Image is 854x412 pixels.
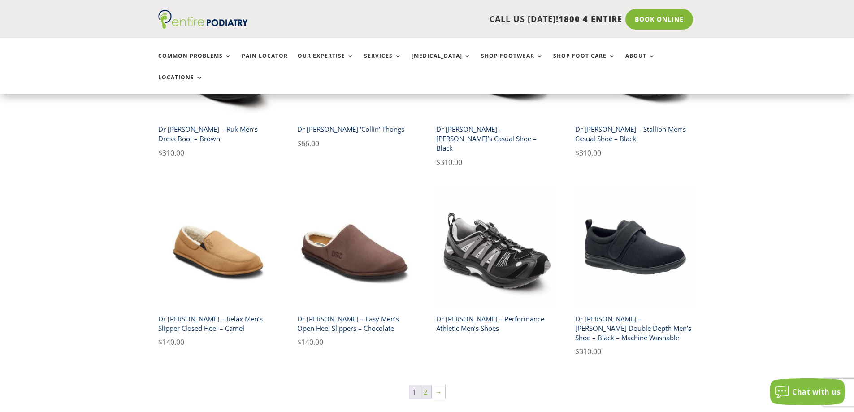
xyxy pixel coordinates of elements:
[158,188,277,348] a: relax dr comfort camel mens slipperDr [PERSON_NAME] – Relax Men’s Slipper Closed Heel – Camel $14...
[158,188,277,307] img: relax dr comfort camel mens slipper
[158,384,696,403] nav: Product Pagination
[770,378,845,405] button: Chat with us
[158,337,162,347] span: $
[575,311,694,346] h2: Dr [PERSON_NAME] – [PERSON_NAME] Double Depth Men’s Shoe – Black – Machine Washable
[158,74,203,94] a: Locations
[158,10,248,29] img: logo (1)
[297,139,301,148] span: $
[158,311,277,336] h2: Dr [PERSON_NAME] – Relax Men’s Slipper Closed Heel – Camel
[432,385,445,399] a: →
[436,157,440,167] span: $
[412,53,471,72] a: [MEDICAL_DATA]
[481,53,543,72] a: Shop Footwear
[297,337,323,347] bdi: 140.00
[297,311,416,336] h2: Dr [PERSON_NAME] – Easy Men’s Open Heel Slippers – Chocolate
[297,188,416,307] img: Dr Comfort Easy Mens Slippers Chocolate
[575,188,694,358] a: Dr Comfort Carter Men's double depth shoe blackDr [PERSON_NAME] – [PERSON_NAME] Double Depth Men’...
[297,139,319,148] bdi: 66.00
[364,53,402,72] a: Services
[575,148,579,158] span: $
[575,347,601,356] bdi: 310.00
[158,148,184,158] bdi: 310.00
[242,53,288,72] a: Pain Locator
[158,121,277,147] h2: Dr [PERSON_NAME] – Ruk Men’s Dress Boot – Brown
[575,347,579,356] span: $
[158,53,232,72] a: Common Problems
[436,188,555,337] a: Dr Comfort Performance Athletic Mens Shoe Black and GreyDr [PERSON_NAME] – Performance Athletic M...
[792,387,841,397] span: Chat with us
[436,121,555,156] h2: Dr [PERSON_NAME] – [PERSON_NAME]’s Casual Shoe – Black
[436,157,462,167] bdi: 310.00
[575,188,694,307] img: Dr Comfort Carter Men's double depth shoe black
[436,188,555,307] img: Dr Comfort Performance Athletic Mens Shoe Black and Grey
[298,53,354,72] a: Our Expertise
[297,188,416,348] a: Dr Comfort Easy Mens Slippers ChocolateDr [PERSON_NAME] – Easy Men’s Open Heel Slippers – Chocola...
[420,385,431,399] a: Page 2
[625,53,655,72] a: About
[282,13,622,25] p: CALL US [DATE]!
[575,121,694,147] h2: Dr [PERSON_NAME] – Stallion Men’s Casual Shoe – Black
[158,148,162,158] span: $
[559,13,622,24] span: 1800 4 ENTIRE
[158,337,184,347] bdi: 140.00
[409,385,420,399] span: Page 1
[297,121,416,138] h2: Dr [PERSON_NAME] ‘Collin’ Thongs
[436,311,555,336] h2: Dr [PERSON_NAME] – Performance Athletic Men’s Shoes
[553,53,616,72] a: Shop Foot Care
[297,337,301,347] span: $
[625,9,693,30] a: Book Online
[158,22,248,30] a: Entire Podiatry
[575,148,601,158] bdi: 310.00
